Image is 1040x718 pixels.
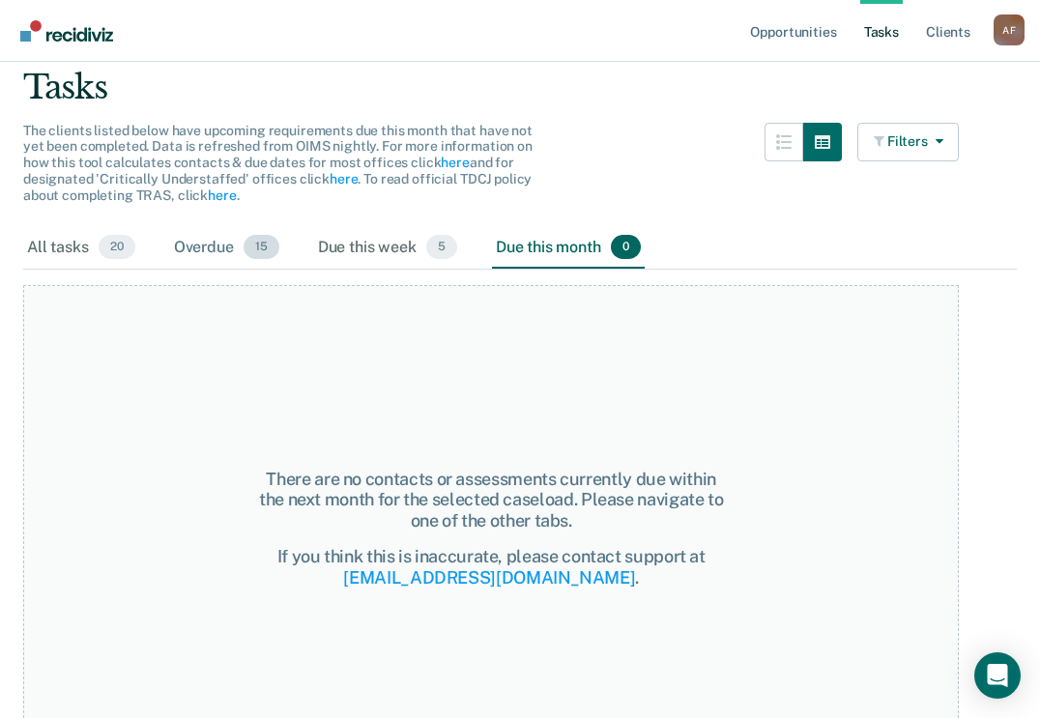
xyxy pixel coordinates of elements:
[208,187,236,203] a: here
[99,235,135,260] span: 20
[170,227,283,270] div: Overdue15
[441,155,469,170] a: here
[20,20,113,42] img: Recidiviz
[258,546,725,588] div: If you think this is inaccurate, please contact support at .
[974,652,1021,699] div: Open Intercom Messenger
[23,123,533,203] span: The clients listed below have upcoming requirements due this month that have not yet been complet...
[611,235,641,260] span: 0
[330,171,358,187] a: here
[23,68,1017,107] div: Tasks
[343,567,635,588] a: [EMAIL_ADDRESS][DOMAIN_NAME]
[857,123,960,161] button: Filters
[994,14,1025,45] div: A F
[258,469,725,531] div: There are no contacts or assessments currently due within the next month for the selected caseloa...
[23,227,139,270] div: All tasks20
[994,14,1025,45] button: Profile dropdown button
[314,227,461,270] div: Due this week5
[244,235,279,260] span: 15
[426,235,457,260] span: 5
[492,227,645,270] div: Due this month0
